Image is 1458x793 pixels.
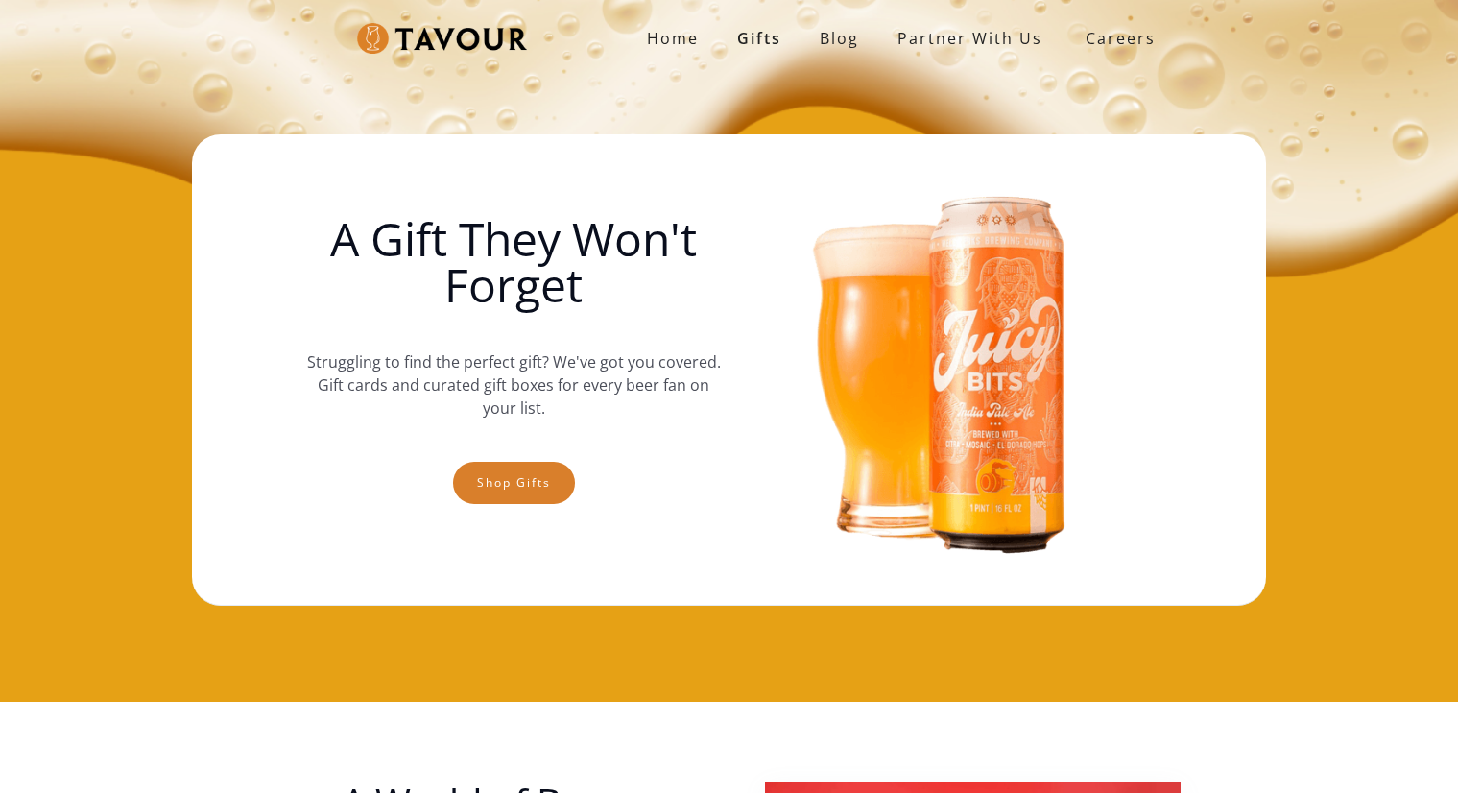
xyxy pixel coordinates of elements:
strong: Careers [1086,19,1156,58]
a: Blog [801,19,878,58]
a: Careers [1062,12,1170,65]
h1: A Gift They Won't Forget [306,216,721,308]
a: Home [628,19,718,58]
a: Shop gifts [453,462,575,504]
a: partner with us [878,19,1062,58]
a: Gifts [718,19,801,58]
strong: Home [647,28,699,49]
p: Struggling to find the perfect gift? We've got you covered. Gift cards and curated gift boxes for... [306,331,721,439]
